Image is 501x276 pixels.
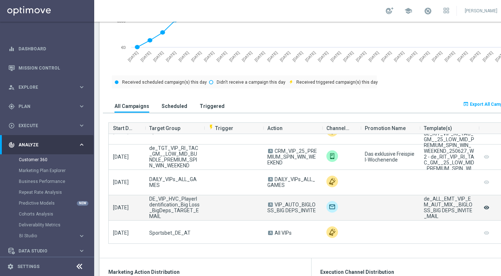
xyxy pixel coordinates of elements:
[19,234,78,238] div: BI Studio
[368,50,380,62] text: [DATE]
[19,176,93,187] div: Business Performance
[149,230,191,236] span: Sportsbet_DE_AT
[19,209,93,219] div: Cohorts Analysis
[304,50,316,62] text: [DATE]
[279,50,291,62] text: [DATE]
[8,46,85,52] button: equalizer Dashboard
[149,176,200,188] span: DAILY_VIPs_ALL_GAMES
[200,103,225,109] h3: Triggered
[365,151,415,163] span: Das exklusive Freispiel-Wochenende
[113,230,129,236] span: [DATE]
[208,124,214,130] i: flash_on
[292,50,304,62] text: [DATE]
[483,203,490,212] i: remove_red_eye
[380,50,392,62] text: [DATE]
[8,123,85,129] button: play_circle_outline Execute keyboard_arrow_right
[365,121,406,135] span: Promotion Name
[268,202,273,207] span: A
[275,230,292,236] span: All VIPs
[254,50,266,62] text: [DATE]
[456,50,468,62] text: [DATE]
[19,198,93,209] div: Predictive Models
[19,233,85,239] button: BI Studio keyboard_arrow_right
[18,143,78,147] span: Analyze
[393,50,405,62] text: [DATE]
[18,39,85,58] a: Dashboard
[78,233,85,239] i: keyboard_arrow_right
[463,101,469,107] i: open_in_browser
[267,202,316,213] span: VIP_AUTO_BIGLOSS_BIG DEPS_INVITE
[19,230,93,241] div: BI Studio
[326,150,338,162] img: OtherLevels
[342,50,354,62] text: [DATE]
[19,154,93,165] div: Customer 360
[160,99,189,113] button: Scheduled
[268,231,273,235] span: A
[8,142,78,148] div: Analyze
[8,84,85,90] button: person_search Explore keyboard_arrow_right
[8,84,78,91] div: Explore
[431,50,443,62] text: [DATE]
[8,46,15,52] i: equalizer
[162,103,187,109] h3: Scheduled
[267,176,315,188] span: DAILY_VIPs_ALL_GAMES
[127,50,139,62] text: [DATE]
[18,249,78,253] span: Data Studio
[19,200,75,206] a: Predictive Models
[326,201,338,213] img: Optimail
[317,50,329,62] text: [DATE]
[8,103,78,110] div: Plan
[198,99,226,113] button: Triggered
[326,176,338,187] img: Other
[266,50,278,62] text: [DATE]
[114,103,149,109] h3: All Campaigns
[8,248,78,254] div: Data Studio
[152,50,164,62] text: [DATE]
[8,142,85,148] div: track_changes Analyze keyboard_arrow_right
[217,80,285,85] text: Didn't receive a campaign this day
[8,58,85,78] div: Mission Control
[78,122,85,129] i: keyboard_arrow_right
[18,104,78,109] span: Plan
[8,248,85,254] div: Data Studio keyboard_arrow_right
[216,50,227,62] text: [DATE]
[122,80,207,85] text: Received scheduled campaign(s) this day
[326,226,338,238] img: Other
[228,50,240,62] text: [DATE]
[18,124,78,128] span: Execute
[19,211,75,217] a: Cohorts Analysis
[8,65,85,71] button: Mission Control
[8,104,85,109] div: gps_fixed Plan keyboard_arrow_right
[8,142,15,148] i: track_changes
[404,7,412,15] span: school
[165,50,177,62] text: [DATE]
[469,50,481,62] text: [DATE]
[149,145,200,168] span: de_TGT_VIP_RI_TAC_GM__LOW_MID_BUNDLE_PREMIUM_SPIN_WIN_WEEKEND
[241,50,253,62] text: [DATE]
[8,122,78,129] div: Execute
[444,50,456,62] text: [DATE]
[77,201,88,206] div: NEW
[8,84,15,91] i: person_search
[18,58,85,78] a: Mission Control
[208,125,233,131] span: Trigger
[78,141,85,148] i: keyboard_arrow_right
[78,84,85,91] i: keyboard_arrow_right
[268,177,273,181] span: A
[18,85,78,89] span: Explore
[203,50,215,62] text: [DATE]
[424,121,452,135] span: Template(s)
[424,131,474,183] div: de_RIT_VIP_RI_TAC_GM__25_LOW_MID_PREMIUM_SPIN_WIN_WEEKEND_250627_W2 - de_RIT_VIP_RI_TAC_GM__25_LO...
[267,121,283,135] span: Action
[19,222,75,228] a: Deliverability Metrics
[113,205,129,210] span: [DATE]
[19,187,93,198] div: Repeat Rate Analysis
[19,168,75,173] a: Marketing Plan Explorer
